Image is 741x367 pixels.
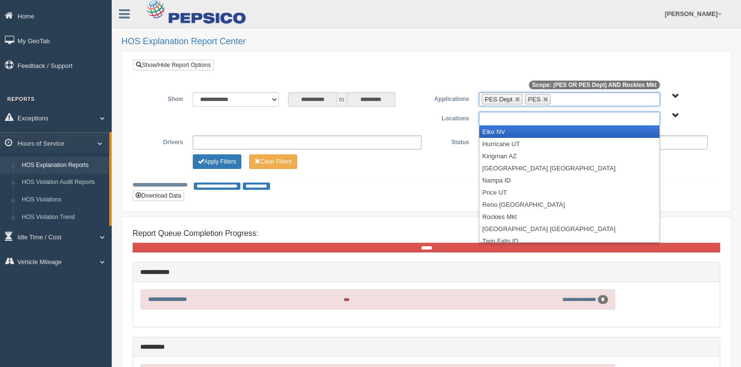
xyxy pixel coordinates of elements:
[479,211,659,223] li: Rockies Mkt
[479,162,659,174] li: [GEOGRAPHIC_DATA] [GEOGRAPHIC_DATA]
[479,174,659,186] li: Nampa ID
[529,81,660,89] span: Scope: (PES OR PES Dept) AND Rockies Mkt
[17,174,109,191] a: HOS Violation Audit Reports
[17,157,109,174] a: HOS Explanation Reports
[479,126,659,138] li: Elko NV
[193,154,241,169] button: Change Filter Options
[17,191,109,209] a: HOS Violations
[485,96,512,103] span: PES Dept
[479,186,659,199] li: Price UT
[479,235,659,247] li: Twin Falls ID
[479,223,659,235] li: [GEOGRAPHIC_DATA] [GEOGRAPHIC_DATA]
[133,190,184,201] button: Download Data
[426,135,474,147] label: Status
[426,112,474,123] label: Locations
[140,135,188,147] label: Drivers
[479,138,659,150] li: Hurricane UT
[133,60,214,70] a: Show/Hide Report Options
[479,199,659,211] li: Reno [GEOGRAPHIC_DATA]
[249,154,297,169] button: Change Filter Options
[426,92,474,104] label: Applications
[17,209,109,226] a: HOS Violation Trend
[133,229,720,238] h4: Report Queue Completion Progress:
[121,37,731,47] h2: HOS Explanation Report Center
[528,96,540,103] span: PES
[140,92,188,104] label: Show
[479,150,659,162] li: Kingman AZ
[337,92,346,107] span: to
